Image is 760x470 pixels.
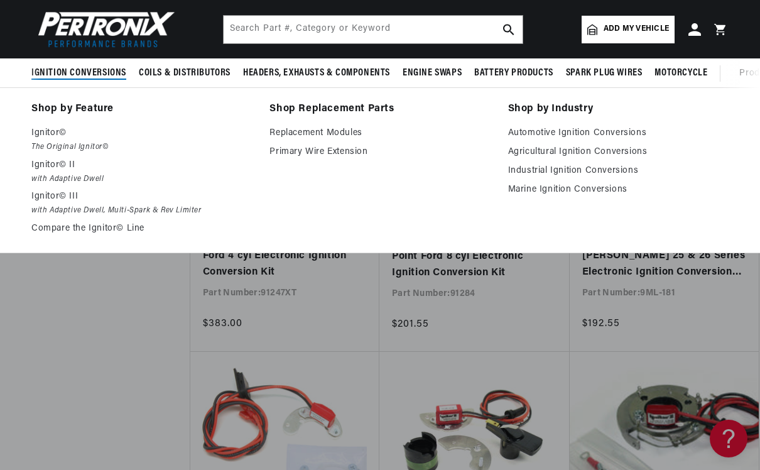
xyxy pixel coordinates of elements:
[237,58,396,88] summary: Headers, Exhausts & Components
[560,58,649,88] summary: Spark Plug Wires
[31,158,252,186] a: Ignitor© II with Adaptive Dwell
[31,204,252,217] em: with Adaptive Dwell, Multi-Spark & Rev Limiter
[582,16,675,43] a: Add my vehicle
[269,145,490,160] a: Primary Wire Extension
[474,67,553,80] span: Battery Products
[31,189,252,204] p: Ignitor© III
[269,126,490,141] a: Replacement Modules
[139,67,231,80] span: Coils & Distributors
[31,141,252,154] em: The Original Ignitor©
[133,58,237,88] summary: Coils & Distributors
[31,126,252,141] p: Ignitor©
[243,67,390,80] span: Headers, Exhausts & Components
[203,232,367,281] a: PerTronix 91247XT Ignitor® II Ford 4 cyl Electronic Ignition Conversion Kit
[508,163,729,178] a: Industrial Ignition Conversions
[508,182,729,197] a: Marine Ignition Conversions
[31,58,133,88] summary: Ignition Conversions
[403,67,462,80] span: Engine Swaps
[508,101,729,118] a: Shop by Industry
[31,67,126,80] span: Ignition Conversions
[648,58,714,88] summary: Motorcycle
[508,145,729,160] a: Agricultural Ignition Conversions
[31,189,252,217] a: Ignitor© III with Adaptive Dwell, Multi-Spark & Rev Limiter
[468,58,560,88] summary: Battery Products
[31,173,252,186] em: with Adaptive Dwell
[654,67,707,80] span: Motorcycle
[392,233,557,281] a: PerTronix 91284 Ignitor® II Dual Point Ford 8 cyl Electronic Ignition Conversion Kit
[495,16,523,43] button: search button
[582,232,747,281] a: PerTronix 9ML-181 Ignitor® II [PERSON_NAME] 25 & 26 Series Electronic Ignition Conversion Kit
[604,23,669,35] span: Add my vehicle
[31,8,176,51] img: Pertronix
[396,58,468,88] summary: Engine Swaps
[566,67,643,80] span: Spark Plug Wires
[224,16,523,43] input: Search Part #, Category or Keyword
[508,126,729,141] a: Automotive Ignition Conversions
[31,158,252,173] p: Ignitor© II
[31,221,252,236] a: Compare the Ignitor© Line
[269,101,490,118] a: Shop Replacement Parts
[31,101,252,118] a: Shop by Feature
[31,126,252,154] a: Ignitor© The Original Ignitor©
